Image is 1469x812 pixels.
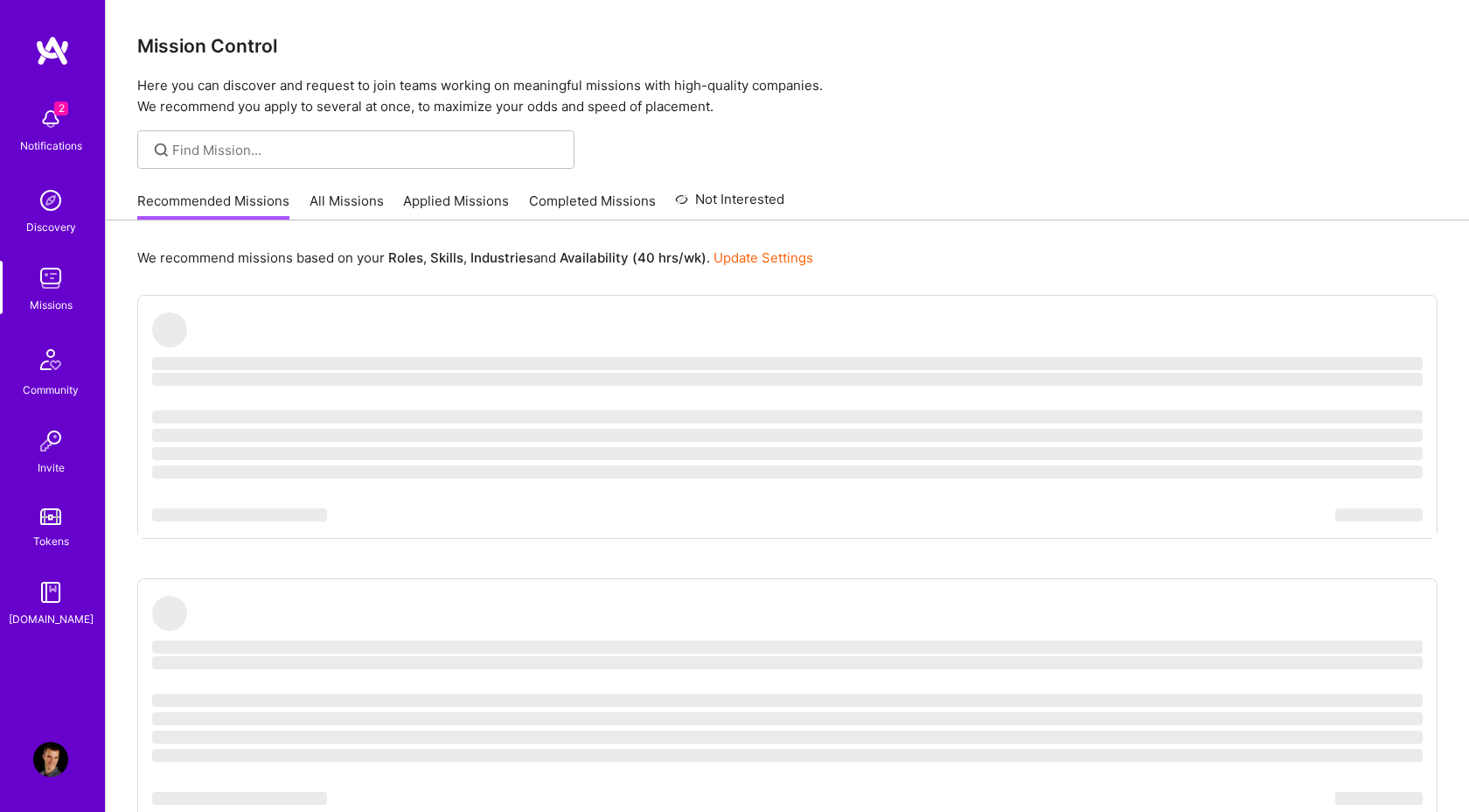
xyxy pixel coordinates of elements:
img: discovery [33,183,68,218]
span: 2 [54,101,68,115]
p: Here you can discover and request to join teams working on meaningful missions with high-quality ... [137,75,1438,117]
div: Discovery [26,218,76,236]
a: Not Interested [675,189,784,220]
a: All Missions [310,192,384,220]
img: bell [33,101,68,136]
img: logo [35,35,70,66]
h3: Mission Control [137,35,1438,57]
i: icon SearchGrey [151,140,171,160]
input: Find Mission... [172,141,561,159]
b: Industries [470,249,533,266]
div: Invite [38,458,65,477]
b: Skills [430,249,463,266]
b: Availability (40 hrs/wk) [560,249,707,266]
a: Update Settings [714,249,813,266]
a: Applied Missions [403,192,509,220]
a: Completed Missions [529,192,656,220]
div: [DOMAIN_NAME] [9,610,94,628]
img: guide book [33,575,68,610]
div: Tokens [33,532,69,550]
img: Community [30,339,72,381]
img: tokens [40,508,61,525]
img: teamwork [33,261,68,296]
a: User Avatar [29,742,73,777]
b: Roles [388,249,423,266]
img: User Avatar [33,742,68,777]
a: Recommended Missions [137,192,289,220]
div: Community [23,381,79,399]
img: Invite [33,423,68,458]
p: We recommend missions based on your , , and . [137,248,813,267]
div: Missions [30,296,73,314]
div: Notifications [20,136,82,155]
